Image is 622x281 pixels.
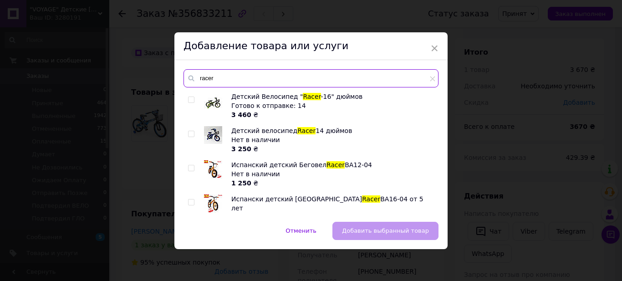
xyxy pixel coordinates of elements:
img: Детский Велосипед "Racer-16" дюймов [204,94,222,108]
span: Racer [326,161,345,169]
img: Испанский детский Беговел Racer BA12-04 [204,160,222,179]
div: Готово к отправке: 14 [231,101,433,110]
div: ₴ [231,110,433,119]
div: Нет в наличии [231,169,433,179]
button: Отменить [276,222,326,240]
span: Racer [297,127,316,134]
div: Нет в наличии [231,135,433,144]
div: Добавление товара или услуги [174,32,448,60]
div: ₴ [231,144,433,153]
img: Детский велосипед Racer 14 дюймов [204,126,222,144]
b: 3 460 [231,111,251,118]
span: 14 дюймов [316,127,352,134]
span: Испански детский [GEOGRAPHIC_DATA] [231,195,362,203]
span: Детский Велосипед " [231,93,303,100]
span: × [430,41,438,56]
b: 3 250 [231,145,251,153]
span: Racer [303,93,321,100]
span: Испанский детский Беговел [231,161,326,169]
img: Испански детский Беговел-Велобег Racer BA16-04 от 5 лет [204,194,222,213]
div: ₴ [231,179,433,188]
span: -16" дюймов [321,93,363,100]
b: 1 250 [231,179,251,187]
span: BA12-04 [345,161,372,169]
span: Отменить [286,227,316,234]
span: BA16-04 от 5 лет [231,195,423,212]
input: Поиск по товарам и услугам [184,69,438,87]
span: Детский велосипед [231,127,297,134]
span: Racer [362,195,380,203]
